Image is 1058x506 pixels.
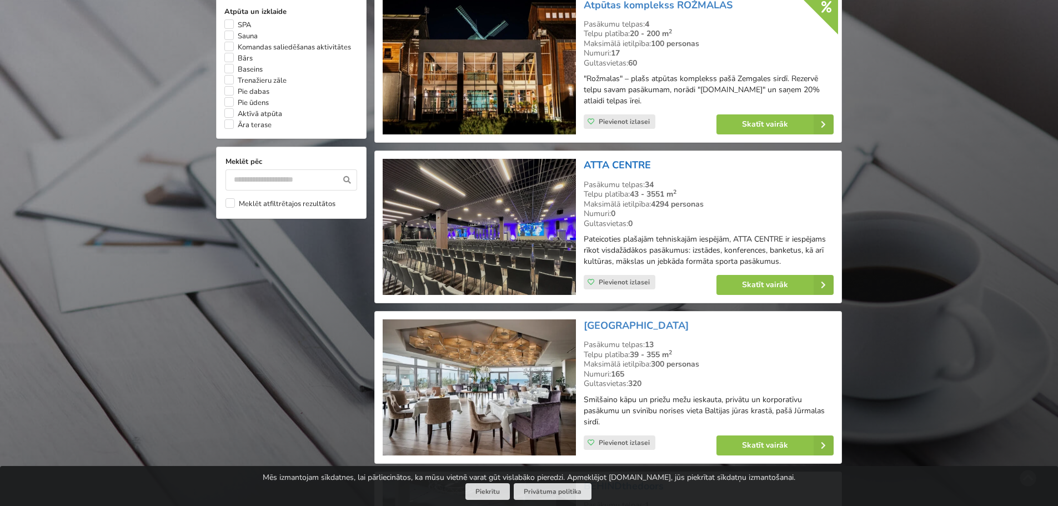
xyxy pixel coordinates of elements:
[716,435,834,455] a: Skatīt vairāk
[651,199,704,209] strong: 4294 personas
[584,219,834,229] div: Gultasvietas:
[584,19,834,29] div: Pasākumu telpas:
[584,58,834,68] div: Gultasvietas:
[584,340,834,350] div: Pasākumu telpas:
[611,369,624,379] strong: 165
[383,159,575,295] img: Konferenču centrs | Rīga | ATTA CENTRE
[224,119,272,131] label: Āra terase
[584,199,834,209] div: Maksimālā ietilpība:
[669,348,672,357] sup: 2
[465,483,510,500] button: Piekrītu
[584,48,834,58] div: Numuri:
[584,209,834,219] div: Numuri:
[645,339,654,350] strong: 13
[673,188,676,196] sup: 2
[716,114,834,134] a: Skatīt vairāk
[645,19,649,29] strong: 4
[651,38,699,49] strong: 100 personas
[584,73,834,107] p: "Rožmalas" – plašs atpūtas komplekss pašā Zemgales sirdī. Rezervē telpu savam pasākumam, norādi "...
[224,86,269,97] label: Pie dabas
[584,394,834,428] p: Smilšaino kāpu un priežu mežu ieskauta, privātu un korporatīvu pasākumu un svinību norises vieta ...
[383,319,575,455] img: Viesnīca | Jūrmala | Baltic Beach Hotel & SPA
[628,378,641,389] strong: 320
[584,158,651,172] a: ATTA CENTRE
[224,108,282,119] label: Aktīvā atpūta
[651,359,699,369] strong: 300 personas
[611,208,615,219] strong: 0
[628,58,637,68] strong: 60
[224,64,263,75] label: Baseins
[628,218,633,229] strong: 0
[584,234,834,267] p: Pateicoties plašajām tehniskajām iespējām, ATTA CENTRE ir iespējams rīkot visdažādākos pasākumus:...
[584,359,834,369] div: Maksimālā ietilpība:
[584,379,834,389] div: Gultasvietas:
[224,75,287,86] label: Trenažieru zāle
[599,438,650,447] span: Pievienot izlasei
[584,350,834,360] div: Telpu platība:
[224,42,351,53] label: Komandas saliedēšanas aktivitātes
[224,97,269,108] label: Pie ūdens
[584,189,834,199] div: Telpu platība:
[584,180,834,190] div: Pasākumu telpas:
[224,6,358,17] label: Atpūta un izklaide
[599,278,650,287] span: Pievienot izlasei
[611,48,620,58] strong: 17
[225,198,335,209] label: Meklēt atfiltrētajos rezultātos
[584,369,834,379] div: Numuri:
[599,117,650,126] span: Pievienot izlasei
[225,156,357,167] label: Meklēt pēc
[514,483,591,500] a: Privātuma politika
[584,319,689,332] a: [GEOGRAPHIC_DATA]
[645,179,654,190] strong: 34
[224,53,253,64] label: Bārs
[669,27,672,36] sup: 2
[630,28,672,39] strong: 20 - 200 m
[584,39,834,49] div: Maksimālā ietilpība:
[224,19,251,31] label: SPA
[224,31,258,42] label: Sauna
[630,189,676,199] strong: 43 - 3551 m
[584,29,834,39] div: Telpu platība:
[630,349,672,360] strong: 39 - 355 m
[716,275,834,295] a: Skatīt vairāk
